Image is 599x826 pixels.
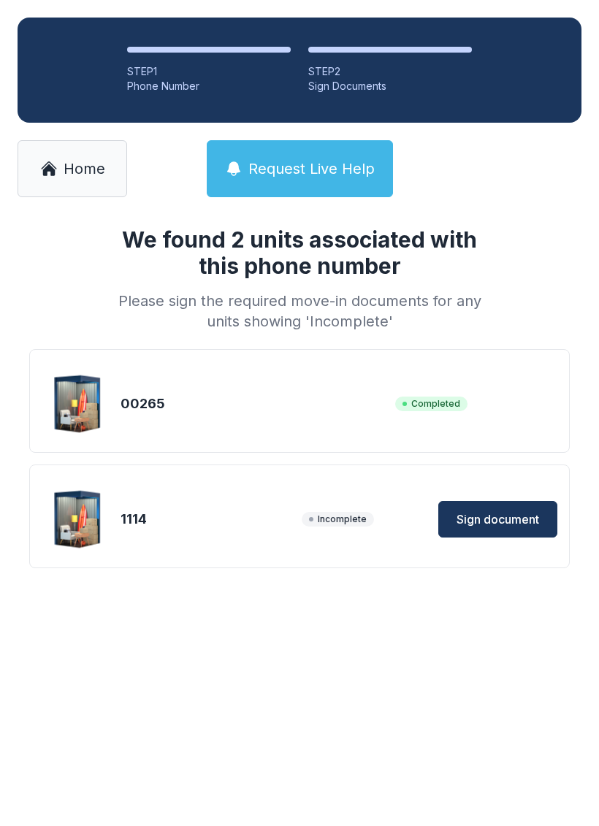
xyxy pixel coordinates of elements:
span: Home [64,158,105,179]
span: Completed [395,397,468,411]
span: Incomplete [302,512,374,527]
div: 1114 [121,509,296,529]
div: Sign Documents [308,79,472,93]
span: Sign document [457,510,539,528]
div: STEP 2 [308,64,472,79]
span: Request Live Help [248,158,375,179]
div: 00265 [121,394,389,414]
div: Please sign the required move-in documents for any units showing 'Incomplete' [112,291,487,332]
h1: We found 2 units associated with this phone number [112,226,487,279]
div: STEP 1 [127,64,291,79]
div: Phone Number [127,79,291,93]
